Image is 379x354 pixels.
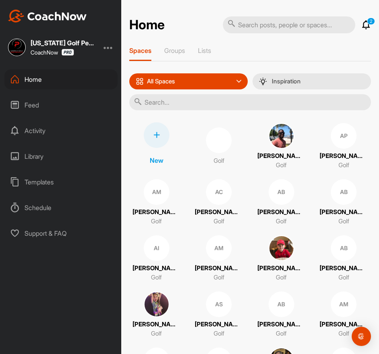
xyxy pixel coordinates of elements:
[254,291,309,339] a: AB[PERSON_NAME]Golf
[129,291,184,339] a: [PERSON_NAME]Golf
[144,179,169,205] div: AM
[8,10,87,22] img: CoachNow
[31,49,74,56] div: CoachNow
[331,179,357,205] div: AB
[214,156,224,166] p: Golf
[132,264,181,273] p: [PERSON_NAME]
[338,217,349,226] p: Golf
[61,49,74,56] img: CoachNow Pro
[257,320,306,329] p: [PERSON_NAME]
[4,146,118,166] div: Library
[4,172,118,192] div: Templates
[254,235,309,283] a: [PERSON_NAME]Golf
[4,121,118,141] div: Activity
[151,273,162,282] p: Golf
[147,78,175,85] p: All Spaces
[150,156,163,165] p: New
[257,208,306,217] p: [PERSON_NAME]
[272,78,301,85] p: Inspiration
[192,291,247,339] a: AS[PERSON_NAME]Golf
[367,18,375,25] p: 2
[164,47,185,55] p: Groups
[192,178,247,227] a: AC[PERSON_NAME]Golf
[198,47,211,55] p: Lists
[320,320,368,329] p: [PERSON_NAME]
[129,47,151,55] p: Spaces
[195,208,243,217] p: [PERSON_NAME]
[132,208,181,217] p: [PERSON_NAME]
[129,94,371,110] input: Search...
[214,217,224,226] p: Golf
[8,38,26,56] img: square_8d2b528e8ac8f2a5dcc0b0baf1750210.jpg
[352,327,371,346] div: Open Intercom Messenger
[269,291,294,317] div: AB
[338,161,349,170] p: Golf
[223,16,355,33] input: Search posts, people or spaces...
[4,69,118,89] div: Home
[338,329,349,338] p: Golf
[192,122,247,170] a: Golf
[151,217,162,226] p: Golf
[269,179,294,205] div: AB
[317,178,371,227] a: AB[PERSON_NAME]Golf
[4,95,118,115] div: Feed
[320,208,368,217] p: [PERSON_NAME]
[276,329,287,338] p: Golf
[151,329,162,338] p: Golf
[276,161,287,170] p: Golf
[31,40,95,46] div: [US_STATE] Golf Performance
[192,235,247,283] a: AM[PERSON_NAME]Golf
[132,320,181,329] p: [PERSON_NAME]
[269,123,294,149] img: square_4860fdfb3ed2328e65d137908c910dab.jpg
[331,291,357,317] div: AM
[331,235,357,261] div: AB
[129,178,184,227] a: AM[PERSON_NAME]Golf
[276,273,287,282] p: Golf
[206,179,232,205] div: AC
[259,77,267,85] img: menuIcon
[144,291,169,317] img: square_c364b95e9d87b30cdfeeb09f39a13837.jpg
[317,122,371,170] a: AP[PERSON_NAME]Golf
[214,329,224,338] p: Golf
[206,291,232,317] div: AS
[317,235,371,283] a: AB[PERSON_NAME]Golf
[254,122,309,170] a: [PERSON_NAME]Golf
[195,264,243,273] p: [PERSON_NAME]
[317,291,371,339] a: AM[PERSON_NAME]Golf
[257,152,306,161] p: [PERSON_NAME]
[331,123,357,149] div: AP
[257,264,306,273] p: [PERSON_NAME]
[254,178,309,227] a: AB[PERSON_NAME]Golf
[338,273,349,282] p: Golf
[4,223,118,243] div: Support & FAQ
[195,320,243,329] p: [PERSON_NAME]
[206,235,232,261] div: AM
[129,17,165,33] h2: Home
[269,235,294,261] img: square_59dbebe5ac99b0294d2af09ab3c14521.jpg
[276,217,287,226] p: Golf
[4,198,118,218] div: Schedule
[320,152,368,161] p: [PERSON_NAME]
[136,77,144,85] img: icon
[320,264,368,273] p: [PERSON_NAME]
[144,235,169,261] div: AI
[214,273,224,282] p: Golf
[129,235,184,283] a: AI[PERSON_NAME]Golf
